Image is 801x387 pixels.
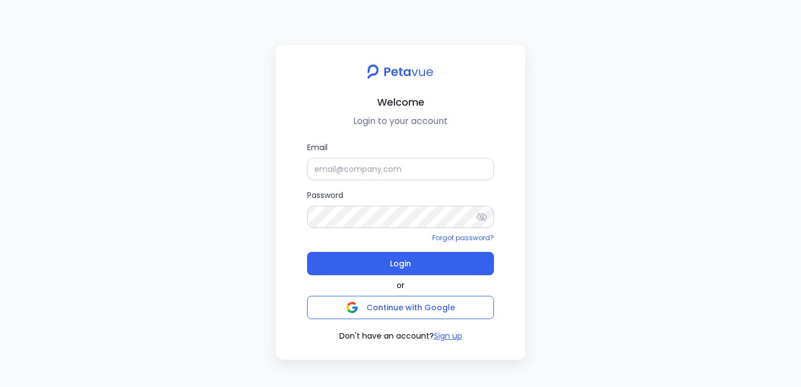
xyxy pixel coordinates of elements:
span: Login [390,256,411,271]
input: Email [307,158,494,180]
label: Email [307,141,494,180]
h2: Welcome [285,94,516,110]
input: Password [307,206,494,228]
span: or [397,280,404,291]
span: Continue with Google [367,302,455,313]
span: Don't have an account? [339,330,434,342]
label: Password [307,189,494,228]
img: petavue logo [360,58,441,85]
button: Login [307,252,494,275]
p: Login to your account [285,115,516,128]
a: Forgot password? [432,233,494,242]
button: Continue with Google [307,296,494,319]
button: Sign up [434,330,462,342]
